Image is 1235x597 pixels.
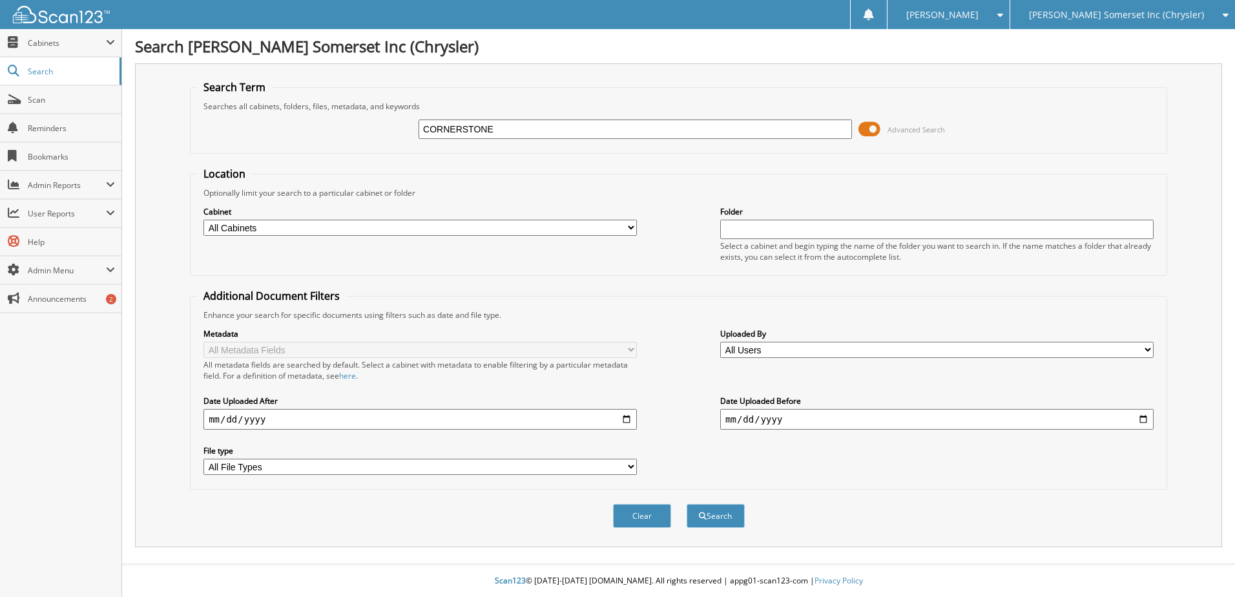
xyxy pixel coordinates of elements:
span: Advanced Search [887,125,945,134]
input: start [203,409,637,430]
span: User Reports [28,208,106,219]
span: [PERSON_NAME] [906,11,979,19]
span: Cabinets [28,37,106,48]
span: Search [28,66,113,77]
div: Select a cabinet and begin typing the name of the folder you want to search in. If the name match... [720,240,1154,262]
div: Searches all cabinets, folders, files, metadata, and keywords [197,101,1160,112]
img: scan123-logo-white.svg [13,6,110,23]
button: Search [687,504,745,528]
div: Optionally limit your search to a particular cabinet or folder [197,187,1160,198]
label: Uploaded By [720,328,1154,339]
label: Date Uploaded Before [720,395,1154,406]
legend: Location [197,167,252,181]
legend: Search Term [197,80,272,94]
span: Help [28,236,115,247]
span: Announcements [28,293,115,304]
a: Privacy Policy [815,575,863,586]
input: end [720,409,1154,430]
div: © [DATE]-[DATE] [DOMAIN_NAME]. All rights reserved | appg01-scan123-com | [122,565,1235,597]
a: here [339,370,356,381]
div: Enhance your search for specific documents using filters such as date and file type. [197,309,1160,320]
legend: Additional Document Filters [197,289,346,303]
label: Metadata [203,328,637,339]
span: [PERSON_NAME] Somerset Inc (Chrysler) [1029,11,1204,19]
iframe: Chat Widget [1170,535,1235,597]
span: Admin Menu [28,265,106,276]
span: Scan [28,94,115,105]
div: All metadata fields are searched by default. Select a cabinet with metadata to enable filtering b... [203,359,637,381]
label: File type [203,445,637,456]
button: Clear [613,504,671,528]
div: 2 [106,294,116,304]
label: Folder [720,206,1154,217]
span: Bookmarks [28,151,115,162]
span: Scan123 [495,575,526,586]
span: Admin Reports [28,180,106,191]
label: Cabinet [203,206,637,217]
h1: Search [PERSON_NAME] Somerset Inc (Chrysler) [135,36,1222,57]
span: Reminders [28,123,115,134]
label: Date Uploaded After [203,395,637,406]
